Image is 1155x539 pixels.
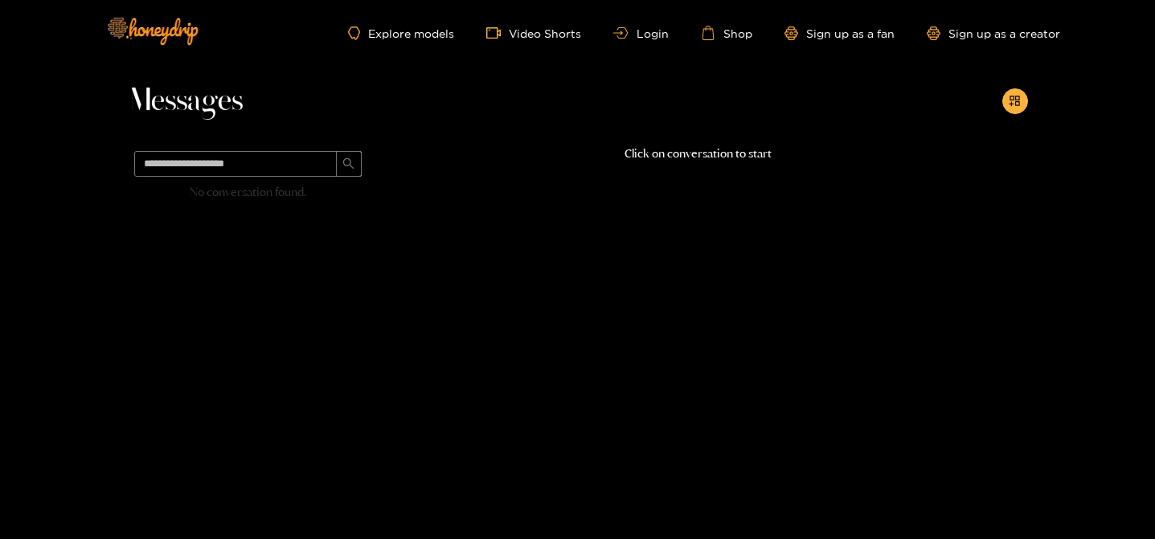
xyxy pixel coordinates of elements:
a: Sign up as a creator [927,27,1060,40]
button: search [336,151,362,177]
a: Sign up as a fan [784,27,895,40]
span: search [342,157,354,171]
span: appstore-add [1009,95,1021,108]
span: video-camera [486,26,509,40]
a: Shop [701,26,752,40]
a: Explore models [348,27,454,40]
a: Login [613,27,668,39]
p: Click on conversation to start [369,145,1028,163]
span: Messages [128,82,243,120]
a: Video Shorts [486,26,581,40]
button: appstore-add [1002,88,1028,114]
p: No conversation found. [128,183,369,202]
